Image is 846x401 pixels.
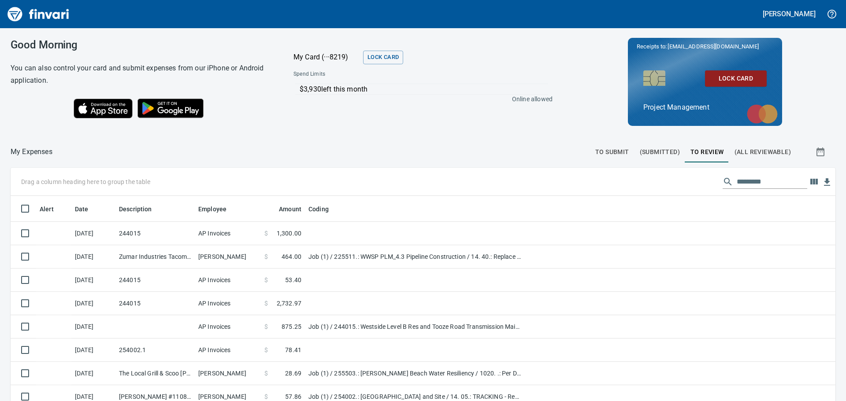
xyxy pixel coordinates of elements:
img: Get it on Google Play [133,94,208,123]
span: Coding [308,204,329,214]
span: 53.40 [285,276,301,284]
td: [DATE] [71,362,115,385]
td: The Local Grill & Scoo [PERSON_NAME][GEOGRAPHIC_DATA] OR [115,362,195,385]
td: AP Invoices [195,315,261,338]
span: 28.69 [285,369,301,378]
button: Lock Card [705,70,767,87]
h6: You can also control your card and submit expenses from our iPhone or Android application. [11,62,271,87]
span: $ [264,392,268,401]
button: Lock Card [363,51,403,64]
span: $ [264,322,268,331]
td: Job (1) / 244015.: Westside Level B Res and Tooze Road Transmission Main / 65010. .: Flaggers And... [305,315,525,338]
span: Spend Limits [293,70,438,79]
span: 464.00 [282,252,301,261]
span: Description [119,204,152,214]
span: $ [264,252,268,261]
span: Employee [198,204,226,214]
td: AP Invoices [195,222,261,245]
button: Choose columns to display [807,175,820,188]
td: Job (1) / 225511.: WWSP PLM_4.3 Pipeline Construction / 14. 40.: Replace Damaged/Lost Signs / 5: ... [305,245,525,269]
td: [DATE] [71,338,115,362]
span: (Submitted) [640,147,680,158]
span: Amount [267,204,301,214]
span: 1,300.00 [277,229,301,238]
p: Drag a column heading here to group the table [21,177,150,186]
td: AP Invoices [195,292,261,315]
td: 244015 [115,222,195,245]
span: 2,732.97 [277,299,301,308]
span: $ [264,369,268,378]
nav: breadcrumb [11,147,52,157]
span: 78.41 [285,346,301,354]
span: 875.25 [282,322,301,331]
p: My Expenses [11,147,52,157]
span: To Submit [595,147,629,158]
td: AP Invoices [195,338,261,362]
span: Employee [198,204,238,214]
span: 57.86 [285,392,301,401]
td: [DATE] [71,269,115,292]
td: 244015 [115,292,195,315]
span: Alert [40,204,54,214]
img: mastercard.svg [742,100,782,128]
td: Zumar Industries Tacoma [GEOGRAPHIC_DATA] [115,245,195,269]
span: (All Reviewable) [735,147,791,158]
span: $ [264,229,268,238]
img: Download on the App Store [74,99,133,118]
p: My Card (···8219) [293,52,360,63]
td: [DATE] [71,292,115,315]
td: [PERSON_NAME] [195,245,261,269]
img: Finvari [5,4,71,25]
td: [PERSON_NAME] [195,362,261,385]
span: $ [264,299,268,308]
span: $ [264,276,268,284]
span: Lock Card [712,73,760,84]
td: 244015 [115,269,195,292]
span: To Review [690,147,724,158]
p: Online allowed [286,95,553,103]
p: Project Management [643,102,767,113]
span: Date [75,204,100,214]
td: Job (1) / 255503.: [PERSON_NAME] Beach Water Resiliency / 1020. .: Per Diem / 5: Other [305,362,525,385]
span: [EMAIL_ADDRESS][DOMAIN_NAME] [667,42,759,51]
h3: Good Morning [11,39,271,51]
button: Show transactions within a particular date range [807,141,835,162]
p: Receipts to: [637,42,773,51]
button: [PERSON_NAME] [761,7,818,21]
td: [DATE] [71,222,115,245]
span: Date [75,204,89,214]
span: $ [264,346,268,354]
h5: [PERSON_NAME] [763,9,816,18]
p: $3,930 left this month [300,84,548,95]
td: AP Invoices [195,269,261,292]
span: Coding [308,204,340,214]
span: Lock Card [367,52,399,63]
td: 254002.1 [115,338,195,362]
td: [DATE] [71,245,115,269]
td: [DATE] [71,315,115,338]
span: Description [119,204,163,214]
span: Amount [279,204,301,214]
button: Download Table [820,176,834,189]
span: Alert [40,204,65,214]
